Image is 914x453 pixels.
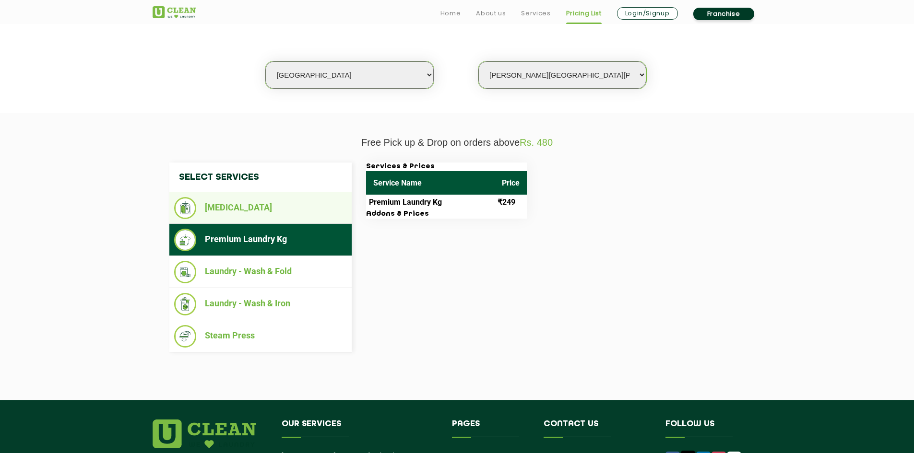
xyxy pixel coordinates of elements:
img: UClean Laundry and Dry Cleaning [153,6,196,18]
img: Dry Cleaning [174,197,197,219]
a: Services [521,8,550,19]
h3: Services & Prices [366,163,527,171]
a: Home [440,8,461,19]
th: Price [495,171,527,195]
td: ₹249 [495,195,527,210]
h4: Our Services [282,419,438,438]
li: Laundry - Wash & Iron [174,293,347,315]
li: Premium Laundry Kg [174,229,347,251]
img: Steam Press [174,325,197,348]
li: Laundry - Wash & Fold [174,261,347,283]
li: Steam Press [174,325,347,348]
img: Premium Laundry Kg [174,229,197,251]
h3: Addons & Prices [366,210,527,219]
h4: Select Services [169,163,352,192]
li: [MEDICAL_DATA] [174,197,347,219]
span: Rs. 480 [520,137,553,148]
td: Premium Laundry Kg [366,195,495,210]
p: Free Pick up & Drop on orders above [153,137,762,148]
a: Login/Signup [617,7,678,20]
h4: Pages [452,419,529,438]
a: Franchise [693,8,754,20]
h4: Follow us [665,419,750,438]
img: Laundry - Wash & Fold [174,261,197,283]
img: logo.png [153,419,256,448]
a: About us [476,8,506,19]
img: Laundry - Wash & Iron [174,293,197,315]
th: Service Name [366,171,495,195]
h4: Contact us [544,419,651,438]
a: Pricing List [566,8,602,19]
